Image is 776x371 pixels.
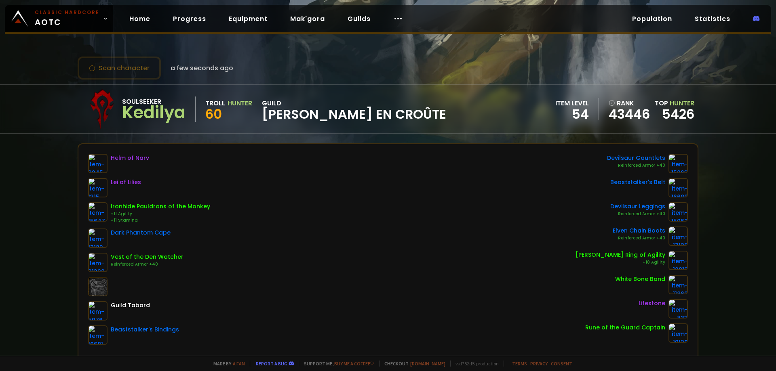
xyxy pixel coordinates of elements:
[688,10,737,27] a: Statistics
[233,361,245,367] a: a fan
[111,261,183,268] div: Reinforced Armor +40
[209,361,245,367] span: Made by
[626,10,679,27] a: Population
[341,10,377,27] a: Guilds
[111,217,210,224] div: +11 Stamina
[35,9,99,16] small: Classic Hardcore
[555,98,589,108] div: item level
[668,251,688,270] img: item-12012
[78,57,161,80] button: Scan character
[205,98,225,108] div: Troll
[655,98,694,108] div: Top
[668,202,688,222] img: item-15062
[111,301,150,310] div: Guild Tabard
[205,105,222,123] span: 60
[668,323,688,343] img: item-19120
[111,211,210,217] div: +11 Agility
[88,178,108,197] img: item-1315
[122,96,186,107] div: Soulseeker
[613,235,665,241] div: Reinforced Armor +40
[410,361,445,367] a: [DOMAIN_NAME]
[88,202,108,222] img: item-15647
[668,275,688,294] img: item-11862
[334,361,374,367] a: Buy me a coffee
[111,178,141,187] div: Lei of Lilies
[111,228,171,237] div: Dark Phantom Cape
[609,108,650,120] a: 43446
[613,226,665,235] div: Elven Chain Boots
[576,251,665,259] div: [PERSON_NAME] Ring of Agility
[555,108,589,120] div: 54
[668,154,688,173] img: item-15063
[379,361,445,367] span: Checkout
[171,63,233,73] span: a few seconds ago
[576,259,665,266] div: +10 Agility
[530,361,548,367] a: Privacy
[662,105,694,123] a: 5426
[5,5,113,32] a: Classic HardcoreAOTC
[167,10,213,27] a: Progress
[222,10,274,27] a: Equipment
[668,299,688,319] img: item-833
[111,202,210,211] div: Ironhide Pauldrons of the Monkey
[668,178,688,197] img: item-16680
[88,325,108,345] img: item-16681
[607,162,665,169] div: Reinforced Armor +40
[88,154,108,173] img: item-2245
[299,361,374,367] span: Support me,
[256,361,287,367] a: Report a bug
[122,107,186,119] div: Kedilya
[262,108,446,120] span: [PERSON_NAME] en croûte
[35,9,99,28] span: AOTC
[610,211,665,217] div: Reinforced Armor +40
[610,202,665,211] div: Devilsaur Leggings
[228,98,252,108] div: Hunter
[111,154,149,162] div: Helm of Narv
[88,253,108,272] img: item-21320
[111,325,179,334] div: Beaststalker's Bindings
[609,98,650,108] div: rank
[450,361,499,367] span: v. d752d5 - production
[607,154,665,162] div: Devilsaur Gauntlets
[639,299,665,308] div: Lifestone
[262,98,446,120] div: guild
[111,253,183,261] div: Vest of the Den Watcher
[551,361,572,367] a: Consent
[585,323,665,332] div: Rune of the Guard Captain
[615,275,665,283] div: White Bone Band
[88,301,108,321] img: item-5976
[512,361,527,367] a: Terms
[88,228,108,248] img: item-13122
[610,178,665,187] div: Beaststalker's Belt
[668,226,688,246] img: item-13125
[123,10,157,27] a: Home
[670,99,694,108] span: Hunter
[284,10,331,27] a: Mak'gora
